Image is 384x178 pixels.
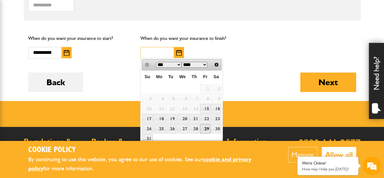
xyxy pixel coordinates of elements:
a: 30 [211,124,221,133]
button: Manage [288,147,317,162]
span: Friday [203,74,207,79]
a: 26 [166,124,176,133]
a: 20 [176,114,188,123]
button: Back [28,72,83,92]
h2: Broker & Intermediary [91,138,153,153]
div: Minimize live chat window [100,3,114,18]
h2: Cookie Policy [28,145,270,155]
h2: Regulations & Documents [24,138,85,153]
img: d_20077148190_company_1631870298795_20077148190 [10,34,25,42]
p: When do you want your insurance to finish? [141,34,244,42]
div: We're Online! [302,161,354,166]
a: cookie and privacy policy [28,156,251,172]
textarea: Type your message and hit 'Enter' [8,110,111,131]
a: 29 [200,124,210,133]
input: Enter your last name [8,56,111,70]
span: Wednesday [179,74,185,79]
a: 23 [211,114,221,123]
span: Saturday [213,74,219,79]
input: Enter your phone number [8,92,111,106]
span: Monday [156,74,162,79]
a: Next [212,60,221,69]
a: 28 [189,124,199,133]
button: Next [300,72,356,92]
a: 31 [142,134,153,143]
a: 0800 141 2877 [298,136,361,148]
a: 19 [166,114,176,123]
a: 24 [142,124,153,133]
em: Start Chat [83,137,110,145]
a: 15 [200,104,210,113]
img: Choose date [176,50,182,56]
h2: Information [227,138,288,145]
span: Thursday [192,74,197,79]
p: How may I help you today? [302,167,354,171]
a: 16 [211,104,221,113]
span: Tuesday [168,74,173,79]
div: Need help? [369,43,384,119]
p: By continuing to use this website, you agree to our use of cookies. See our for more information. [28,155,270,173]
a: 22 [200,114,210,123]
a: 27 [176,124,188,133]
a: 25 [153,124,165,133]
span: Next [214,62,219,67]
a: 18 [153,114,165,123]
button: Allow all [322,147,356,162]
p: When do you want your insurance to start? [28,34,131,42]
a: 17 [142,114,153,123]
span: Sunday [144,74,150,79]
a: 21 [189,114,199,123]
input: Enter your email address [8,74,111,88]
div: Chat with us now [32,34,102,42]
img: Choose date [64,50,70,56]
